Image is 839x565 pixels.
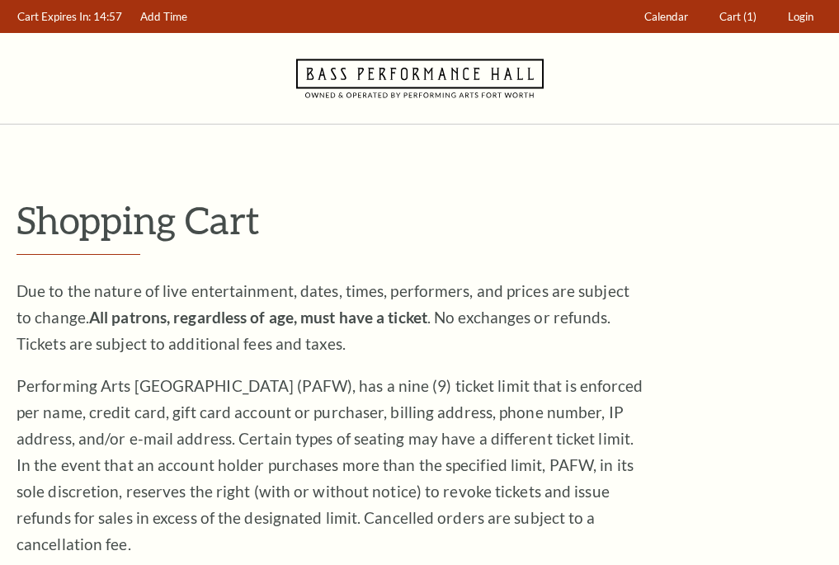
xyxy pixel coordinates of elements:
[743,10,757,23] span: (1)
[93,10,122,23] span: 14:57
[133,1,196,33] a: Add Time
[788,10,813,23] span: Login
[16,373,643,558] p: Performing Arts [GEOGRAPHIC_DATA] (PAFW), has a nine (9) ticket limit that is enforced per name, ...
[16,281,629,353] span: Due to the nature of live entertainment, dates, times, performers, and prices are subject to chan...
[780,1,822,33] a: Login
[89,308,427,327] strong: All patrons, regardless of age, must have a ticket
[644,10,688,23] span: Calendar
[16,199,823,241] p: Shopping Cart
[637,1,696,33] a: Calendar
[719,10,741,23] span: Cart
[17,10,91,23] span: Cart Expires In:
[712,1,765,33] a: Cart (1)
